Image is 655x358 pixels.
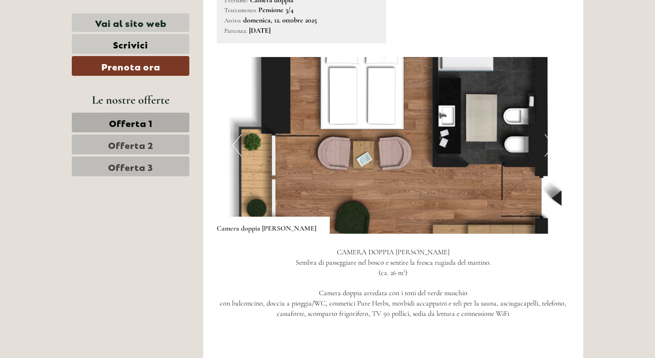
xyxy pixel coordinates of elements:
[217,217,330,234] div: Camera doppia [PERSON_NAME]
[72,92,189,108] div: Le nostre offerte
[109,116,153,129] span: Offerta 1
[217,57,570,234] img: image
[224,17,241,24] small: Arrivo:
[258,5,293,14] b: Pensione 3/4
[224,27,247,35] small: Partenza:
[224,6,257,14] small: Trattamento:
[301,232,354,252] button: Invia
[217,247,570,319] p: CAMERA DOPPIA [PERSON_NAME] Sembra di passeggiare nel bosco e sentire la fresca rugiada del matti...
[13,44,120,50] small: 12:02
[108,138,153,151] span: Offerta 2
[7,24,124,52] div: Buon giorno, come possiamo aiutarla?
[157,7,196,22] div: giovedì
[108,160,153,173] span: Offerta 3
[249,26,271,35] b: [DATE]
[72,34,189,54] a: Scrivici
[545,134,554,157] button: Next
[72,56,189,76] a: Prenota ora
[243,16,317,25] b: domenica, 12. ottobre 2025
[13,26,120,33] div: [GEOGRAPHIC_DATA]
[232,134,242,157] button: Previous
[72,13,189,32] a: Vai al sito web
